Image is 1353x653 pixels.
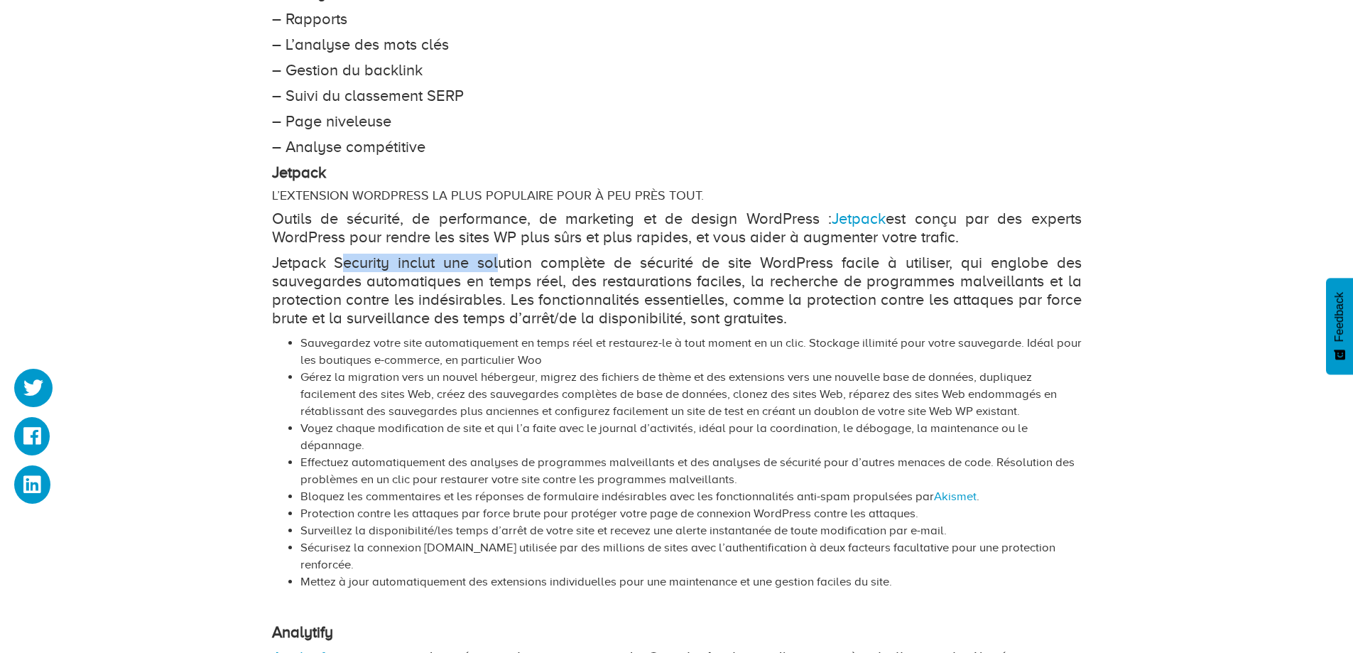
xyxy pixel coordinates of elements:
img: website_grey.svg [23,37,34,48]
li: Sauvegardez votre site automatiquement en temps réel et restaurez-le à tout moment en un clic. St... [300,335,1082,369]
a: Akismet [934,490,977,503]
div: Domaine [73,84,109,93]
li: Protection contre les attaques par force brute pour protéger votre page de connexion WordPress co... [300,505,1082,522]
li: Gérez la migration vers un nouvel hébergeur, migrez des fichiers de thème et des extensions vers ... [300,369,1082,420]
div: Mots-clés [177,84,217,93]
strong: Jetpack [272,163,326,181]
li: Bloquez les commentaires et les réponses de formulaire indésirables avec les fonctionnalités anti... [300,488,1082,505]
li: Surveillez la disponibilité/les temps d’arrêt de votre site et recevez une alerte instantanée de ... [300,522,1082,539]
img: logo_orange.svg [23,23,34,34]
p: Jetpack Security inclut une solution complète de sécurité de site WordPress facile à utiliser, qu... [272,254,1082,328]
a: Jetpack [832,210,886,227]
li: Effectuez automatiquement des analyses de programmes malveillants et des analyses de sécurité pou... [300,454,1082,488]
div: v 4.0.25 [40,23,70,34]
img: tab_domain_overview_orange.svg [58,82,69,94]
p: – Gestion du backlink [272,61,1082,80]
p: Outils de sécurité, de performance, de marketing et de design WordPress : est conçu par des exper... [272,210,1082,247]
button: Feedback - Afficher l’enquête [1326,278,1353,374]
h4: L’EXTENSION WORDPRESS LA PLUS POPULAIRE POUR À PEU PRÈS TOUT. [272,189,1082,203]
div: Domaine: [DOMAIN_NAME] [37,37,161,48]
p: – Analyse compétitive [272,138,1082,156]
p: – Rapports [272,10,1082,28]
p: – Page niveleuse [272,112,1082,131]
span: Feedback [1333,292,1346,342]
img: tab_keywords_by_traffic_grey.svg [161,82,173,94]
p: – L’analyse des mots clés [272,36,1082,54]
li: Sécurisez la connexion [DOMAIN_NAME] utilisée par des millions de sites avec l’authentification à... [300,539,1082,573]
li: Mettez à jour automatiquement des extensions individuelles pour une maintenance et une gestion fa... [300,573,1082,590]
p: – Suivi du classement SERP [272,87,1082,105]
strong: Analytify [272,623,333,641]
li: Voyez chaque modification de site et qui l’a faite avec le journal d’activités, idéal pour la coo... [300,420,1082,454]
